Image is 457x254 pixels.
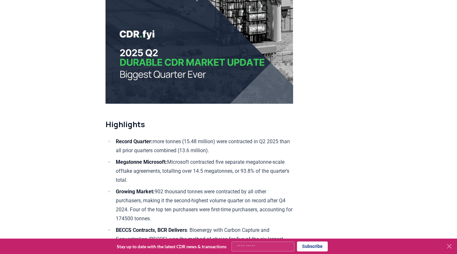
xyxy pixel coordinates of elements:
[116,227,187,233] strong: BECCS Contracts, BCR Delivers
[114,187,293,223] li: 902 thousand tonnes were contracted by all other purchasers, making it the second-highest volume ...
[106,119,293,129] h2: Highlights
[116,159,167,165] strong: Megatonne Microsoft:
[116,188,155,195] strong: Growing Market:
[114,158,293,185] li: Microsoft contracted five separate megatonne-scale offtake agreements, totalling over 14.5 megato...
[116,138,153,145] strong: Record Quarter:
[114,137,293,155] li: more tonnes (15.48 million) were contracted in Q2 2025 than all prior quarters combined (13.6 mil...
